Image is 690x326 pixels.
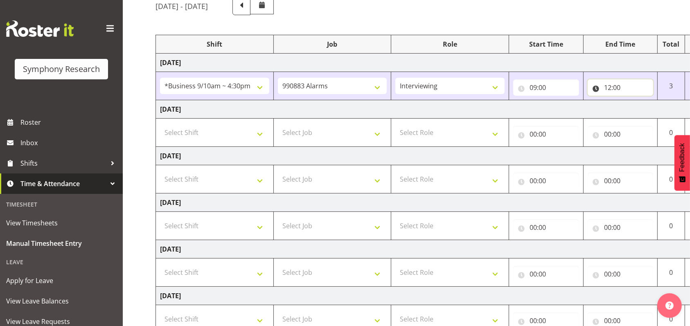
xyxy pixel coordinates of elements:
[513,126,579,142] input: Click to select...
[513,39,579,49] div: Start Time
[23,63,100,75] div: Symphony Research
[658,119,685,147] td: 0
[513,79,579,96] input: Click to select...
[658,72,685,100] td: 3
[6,217,117,229] span: View Timesheets
[20,157,106,169] span: Shifts
[2,213,121,233] a: View Timesheets
[513,266,579,282] input: Click to select...
[20,178,106,190] span: Time & Attendance
[588,126,654,142] input: Click to select...
[2,270,121,291] a: Apply for Leave
[658,212,685,240] td: 0
[160,39,269,49] div: Shift
[588,173,654,189] input: Click to select...
[2,233,121,254] a: Manual Timesheet Entry
[662,39,681,49] div: Total
[6,295,117,307] span: View Leave Balances
[2,254,121,270] div: Leave
[513,219,579,236] input: Click to select...
[658,259,685,287] td: 0
[156,2,208,11] h5: [DATE] - [DATE]
[665,301,674,310] img: help-xxl-2.png
[588,79,654,96] input: Click to select...
[20,137,119,149] span: Inbox
[588,219,654,236] input: Click to select...
[278,39,387,49] div: Job
[679,143,686,172] span: Feedback
[588,39,654,49] div: End Time
[20,116,119,128] span: Roster
[2,196,121,213] div: Timesheet
[6,237,117,250] span: Manual Timesheet Entry
[395,39,505,49] div: Role
[6,274,117,287] span: Apply for Leave
[658,165,685,193] td: 0
[6,20,74,37] img: Rosterit website logo
[513,173,579,189] input: Click to select...
[674,135,690,191] button: Feedback - Show survey
[2,291,121,311] a: View Leave Balances
[588,266,654,282] input: Click to select...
